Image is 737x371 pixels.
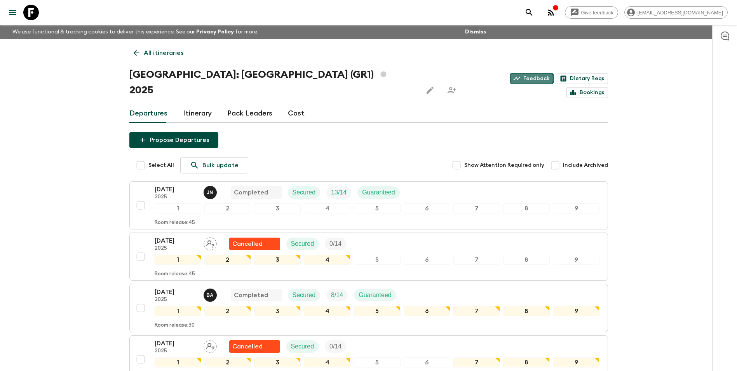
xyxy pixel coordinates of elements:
[148,161,174,169] span: Select All
[563,161,608,169] span: Include Archived
[204,357,251,367] div: 2
[453,203,500,213] div: 7
[404,306,450,316] div: 6
[331,188,347,197] p: 13 / 14
[254,255,301,265] div: 3
[304,357,350,367] div: 4
[326,186,351,199] div: Trip Fill
[155,245,197,252] p: 2025
[354,203,400,213] div: 5
[325,238,346,250] div: Trip Fill
[183,104,212,123] a: Itinerary
[304,255,350,265] div: 4
[155,220,195,226] p: Room release: 45
[404,203,450,213] div: 6
[155,297,197,303] p: 2025
[304,203,350,213] div: 4
[464,161,544,169] span: Show Attention Required only
[202,161,239,170] p: Bulk update
[453,306,500,316] div: 7
[129,104,167,123] a: Departures
[553,357,599,367] div: 9
[232,342,263,351] p: Cancelled
[510,73,554,84] a: Feedback
[204,203,251,213] div: 2
[204,255,251,265] div: 2
[354,255,400,265] div: 5
[129,45,188,61] a: All itineraries
[354,357,400,367] div: 5
[503,203,550,213] div: 8
[463,26,488,37] button: Dismiss
[5,5,20,20] button: menu
[566,87,608,98] a: Bookings
[144,48,183,58] p: All itineraries
[331,290,343,300] p: 8 / 14
[229,238,280,250] div: Flash Pack cancellation
[129,67,416,98] h1: [GEOGRAPHIC_DATA]: [GEOGRAPHIC_DATA] (GR1) 2025
[229,340,280,353] div: Flash Pack cancellation
[129,233,608,281] button: [DATE]2025Assign pack leaderFlash Pack cancellationSecuredTrip Fill123456789Room release:45
[254,203,301,213] div: 3
[362,188,395,197] p: Guaranteed
[453,255,500,265] div: 7
[291,342,314,351] p: Secured
[204,306,251,316] div: 2
[404,255,450,265] div: 6
[453,357,500,367] div: 7
[503,255,550,265] div: 8
[204,188,218,194] span: Janita Nurmi
[129,284,608,332] button: [DATE]2025Byron AndersonCompletedSecuredTrip FillGuaranteed123456789Room release:30
[503,357,550,367] div: 8
[521,5,537,20] button: search adventures
[254,306,301,316] div: 3
[155,348,197,354] p: 2025
[234,188,268,197] p: Completed
[155,357,201,367] div: 1
[288,289,321,301] div: Secured
[234,290,268,300] p: Completed
[553,306,599,316] div: 9
[291,239,314,248] p: Secured
[204,240,217,246] span: Assign pack leader
[286,238,319,250] div: Secured
[304,306,350,316] div: 4
[254,357,301,367] div: 3
[293,290,316,300] p: Secured
[129,181,608,229] button: [DATE]2025Janita NurmiCompletedSecuredTrip FillGuaranteed123456789Room release:45
[155,194,197,200] p: 2025
[557,73,608,84] a: Dietary Reqs
[326,289,348,301] div: Trip Fill
[155,306,201,316] div: 1
[286,340,319,353] div: Secured
[232,239,263,248] p: Cancelled
[129,132,218,148] button: Propose Departures
[325,340,346,353] div: Trip Fill
[204,342,217,348] span: Assign pack leader
[155,287,197,297] p: [DATE]
[288,104,305,123] a: Cost
[204,291,218,297] span: Byron Anderson
[553,203,599,213] div: 9
[503,306,550,316] div: 8
[553,255,599,265] div: 9
[227,104,272,123] a: Pack Leaders
[155,322,195,329] p: Room release: 30
[577,10,618,16] span: Give feedback
[359,290,392,300] p: Guaranteed
[404,357,450,367] div: 6
[624,6,728,19] div: [EMAIL_ADDRESS][DOMAIN_NAME]
[155,255,201,265] div: 1
[293,188,316,197] p: Secured
[633,10,727,16] span: [EMAIL_ADDRESS][DOMAIN_NAME]
[180,157,248,173] a: Bulk update
[565,6,618,19] a: Give feedback
[155,339,197,348] p: [DATE]
[155,203,201,213] div: 1
[422,82,438,98] button: Edit this itinerary
[155,185,197,194] p: [DATE]
[354,306,400,316] div: 5
[155,271,195,277] p: Room release: 45
[444,82,460,98] span: Share this itinerary
[288,186,321,199] div: Secured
